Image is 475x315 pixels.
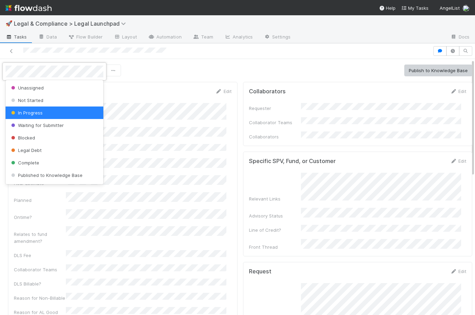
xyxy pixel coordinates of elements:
[10,147,42,153] span: Legal Debt
[10,85,44,91] span: Unassigned
[10,172,83,178] span: Published to Knowledge Base
[10,135,35,141] span: Blocked
[10,110,43,116] span: In Progress
[10,97,43,103] span: Not Started
[10,122,64,128] span: Waiting for Submitter
[10,160,39,165] span: Complete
